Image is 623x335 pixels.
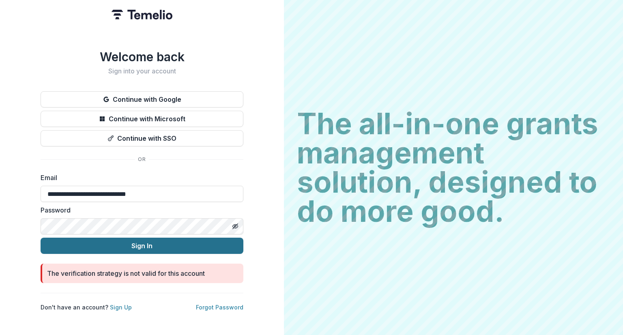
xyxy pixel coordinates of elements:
img: Temelio [112,10,172,19]
label: Email [41,173,238,183]
h1: Welcome back [41,49,243,64]
button: Toggle password visibility [229,220,242,233]
h2: Sign into your account [41,67,243,75]
a: Forgot Password [196,304,243,311]
button: Continue with SSO [41,130,243,146]
button: Continue with Google [41,91,243,107]
label: Password [41,205,238,215]
p: Don't have an account? [41,303,132,311]
button: Continue with Microsoft [41,111,243,127]
button: Sign In [41,238,243,254]
div: The verification strategy is not valid for this account [47,268,205,278]
a: Sign Up [110,304,132,311]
